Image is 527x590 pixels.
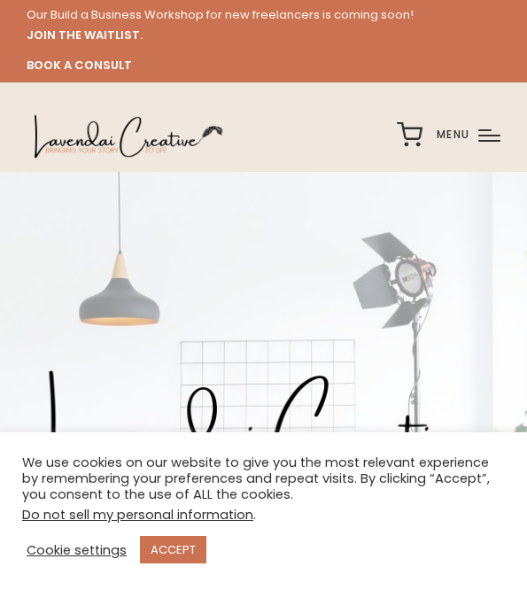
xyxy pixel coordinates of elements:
[27,5,500,45] span: Our Build a Business Workshop for new freelancers is coming soon!
[437,126,469,144] span: Menu
[22,506,253,524] a: Do not sell my personal information
[27,56,132,76] a: BOOK A CONSULT
[27,26,143,46] a: JOIN THE WAITLIST.
[27,105,227,167] img: lavendai creative logo. feather pen
[22,454,505,523] div: We use cookies on our website to give you the most relevant experience by remembering your prefer...
[27,542,127,558] a: Cookie settings
[140,536,206,563] a: ACCEPT
[22,507,505,523] div: .
[437,126,500,144] button: Menu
